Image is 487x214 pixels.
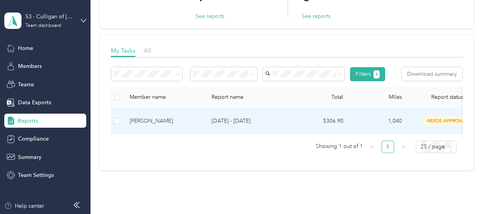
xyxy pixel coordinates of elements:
td: $306.90 [291,108,350,134]
span: All [144,47,151,54]
span: Summary [18,153,41,161]
a: 1 [382,141,394,153]
button: 1 [373,70,380,78]
button: See reports [196,12,224,20]
div: Member name [130,94,199,100]
button: Download summary [402,67,462,81]
div: Total [297,94,343,100]
div: [PERSON_NAME] [130,117,199,125]
th: Member name [123,87,205,108]
button: Filters1 [350,67,386,81]
span: 1 [375,71,378,78]
button: Help center [4,202,44,210]
span: Home [18,44,33,52]
div: Page Size [416,141,457,153]
span: Members [18,62,42,70]
span: Team Settings [18,171,54,179]
div: Miles [356,94,402,100]
div: Team dashboard [25,23,61,28]
span: needs approval [423,116,472,125]
li: 1 [382,141,394,153]
td: 1,040 [350,108,408,134]
span: 25 / page [421,141,452,153]
button: right [397,141,410,153]
iframe: Everlance-gr Chat Button Frame [443,170,487,214]
span: left [370,144,375,149]
span: Data Exports [18,98,51,107]
span: Teams [18,80,34,89]
button: See reports [302,12,331,20]
span: Reports [18,117,38,125]
span: Compliance [18,135,49,143]
span: right [401,144,406,149]
p: [DATE] - [DATE] [212,117,285,125]
li: Previous Page [366,141,379,153]
span: My Tasks [111,47,135,54]
span: Showing 1 out of 1 [316,141,363,152]
li: Next Page [397,141,410,153]
button: left [366,141,379,153]
span: Report status [414,94,480,100]
th: Report name [205,87,291,108]
div: 53 - Culligan of [GEOGRAPHIC_DATA] [25,12,74,21]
